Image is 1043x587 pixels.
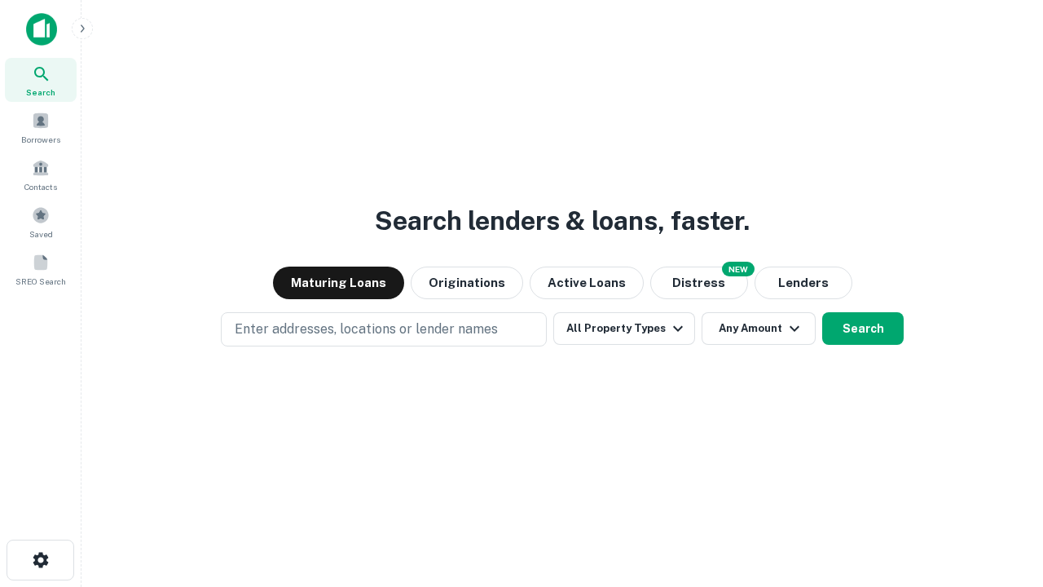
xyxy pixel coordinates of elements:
[24,180,57,193] span: Contacts
[5,105,77,149] a: Borrowers
[530,267,644,299] button: Active Loans
[722,262,755,276] div: NEW
[221,312,547,346] button: Enter addresses, locations or lender names
[5,58,77,102] a: Search
[29,227,53,241] span: Saved
[702,312,816,345] button: Any Amount
[26,86,55,99] span: Search
[273,267,404,299] button: Maturing Loans
[15,275,66,288] span: SREO Search
[5,152,77,196] a: Contacts
[21,133,60,146] span: Borrowers
[822,312,904,345] button: Search
[962,457,1043,535] iframe: Chat Widget
[5,247,77,291] a: SREO Search
[650,267,748,299] button: Search distressed loans with lien and other non-mortgage details.
[5,200,77,244] a: Saved
[553,312,695,345] button: All Property Types
[755,267,852,299] button: Lenders
[375,201,750,241] h3: Search lenders & loans, faster.
[235,320,498,339] p: Enter addresses, locations or lender names
[26,13,57,46] img: capitalize-icon.png
[411,267,523,299] button: Originations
